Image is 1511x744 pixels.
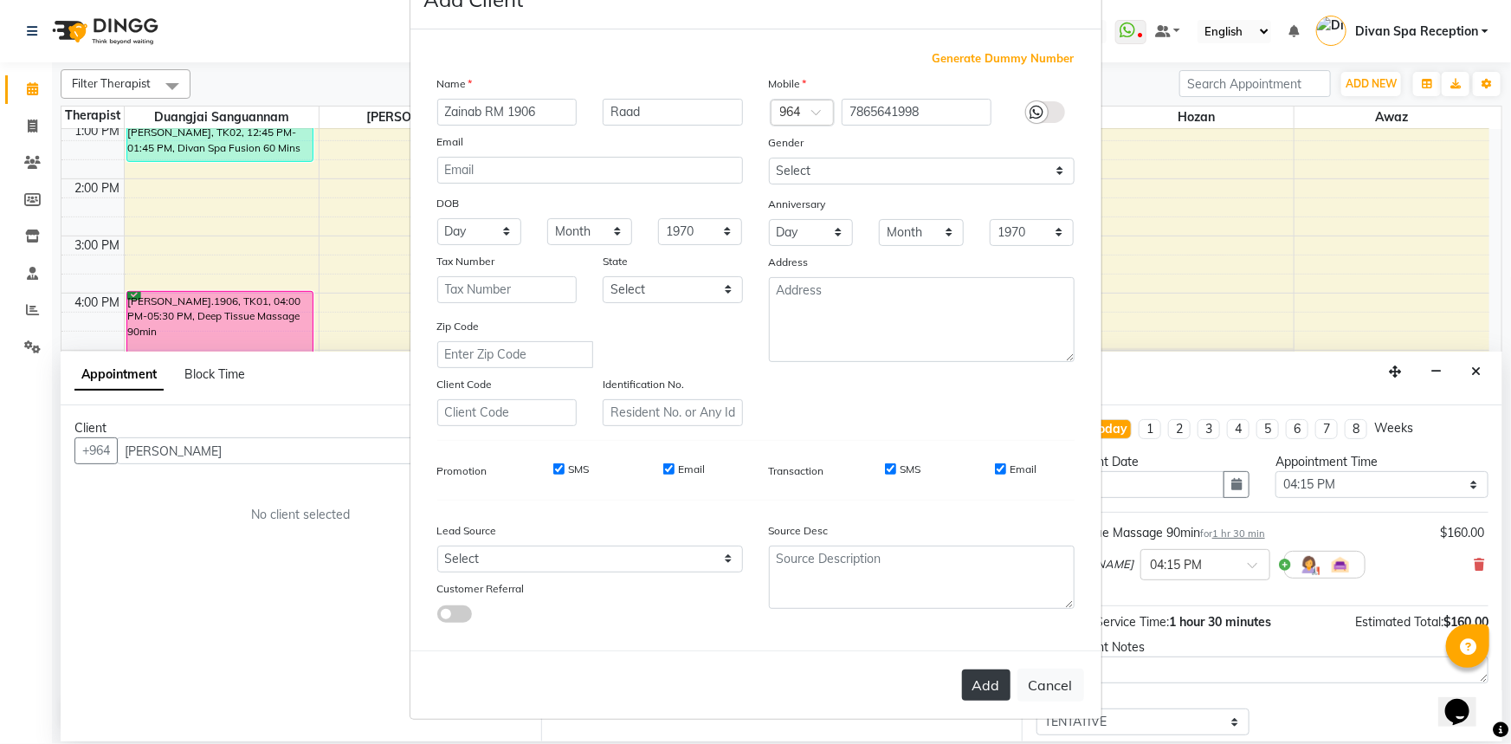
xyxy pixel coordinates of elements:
[678,462,705,477] label: Email
[437,99,578,126] input: First Name
[769,463,824,479] label: Transaction
[437,157,743,184] input: Email
[437,276,578,303] input: Tax Number
[769,135,804,151] label: Gender
[437,463,488,479] label: Promotion
[769,76,807,92] label: Mobile
[603,99,743,126] input: Last Name
[1017,669,1084,702] button: Cancel
[437,134,464,150] label: Email
[568,462,589,477] label: SMS
[437,523,497,539] label: Lead Source
[603,399,743,426] input: Resident No. or Any Id
[962,670,1011,701] button: Add
[437,254,495,269] label: Tax Number
[437,76,473,92] label: Name
[437,319,480,334] label: Zip Code
[437,377,493,392] label: Client Code
[437,399,578,426] input: Client Code
[437,341,593,368] input: Enter Zip Code
[769,255,809,270] label: Address
[842,99,991,126] input: Mobile
[603,254,628,269] label: State
[900,462,920,477] label: SMS
[769,197,826,212] label: Anniversary
[1010,462,1036,477] label: Email
[437,196,460,211] label: DOB
[933,50,1075,68] span: Generate Dummy Number
[769,523,829,539] label: Source Desc
[437,581,525,597] label: Customer Referral
[603,377,684,392] label: Identification No.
